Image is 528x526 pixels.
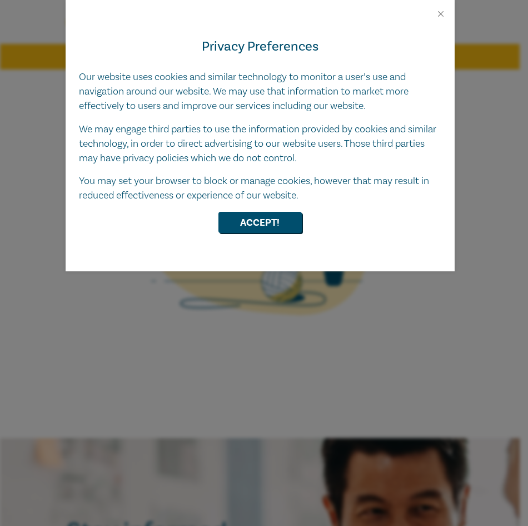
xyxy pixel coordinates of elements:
[79,174,441,203] p: You may set your browser to block or manage cookies, however that may result in reduced effective...
[79,122,441,166] p: We may engage third parties to use the information provided by cookies and similar technology, in...
[436,9,446,19] button: Close
[218,212,302,233] button: Accept!
[79,37,441,57] h4: Privacy Preferences
[79,70,441,113] p: Our website uses cookies and similar technology to monitor a user’s use and navigation around our...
